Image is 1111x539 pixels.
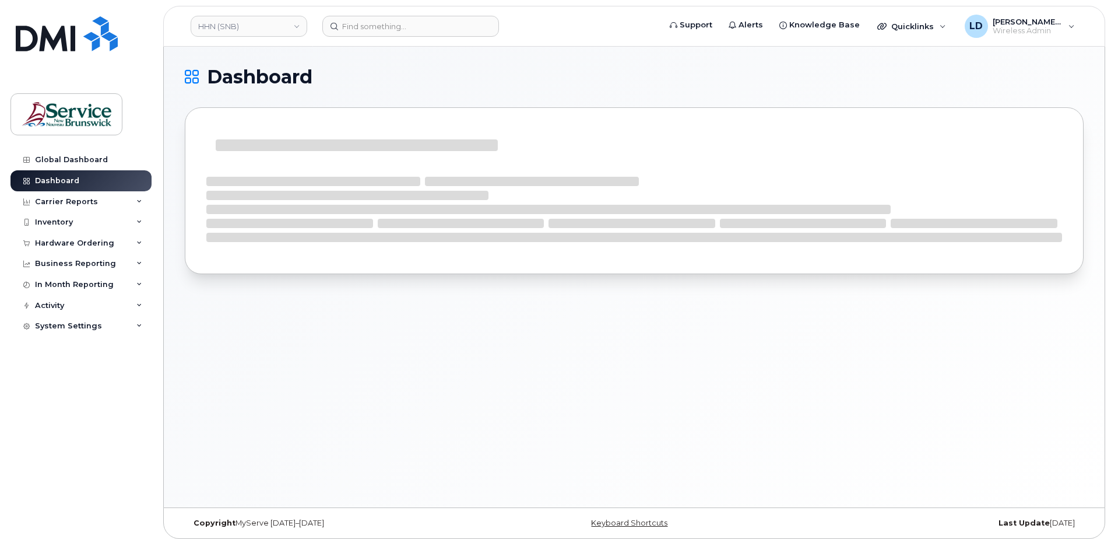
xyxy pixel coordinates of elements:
[999,519,1050,527] strong: Last Update
[207,68,312,86] span: Dashboard
[185,519,484,528] div: MyServe [DATE]–[DATE]
[591,519,667,527] a: Keyboard Shortcuts
[194,519,235,527] strong: Copyright
[784,519,1084,528] div: [DATE]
